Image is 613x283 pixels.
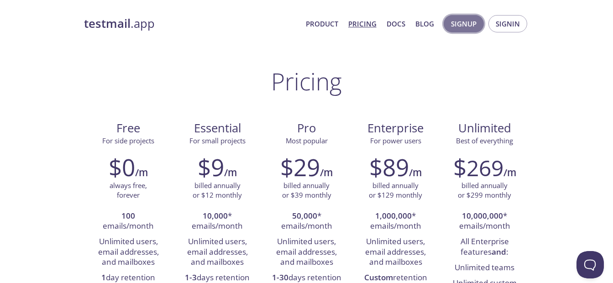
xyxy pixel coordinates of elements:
[193,181,242,200] p: billed annually or $12 monthly
[91,234,166,270] li: Unlimited users, email addresses, and mailboxes
[458,120,511,136] span: Unlimited
[458,181,511,200] p: billed annually or $299 monthly
[456,136,513,145] span: Best of everything
[387,18,405,30] a: Docs
[269,121,344,136] span: Pro
[109,153,135,181] h2: $0
[135,165,148,180] h6: /m
[272,272,288,283] strong: 1-30
[84,16,299,31] a: testmail.app
[462,210,503,221] strong: 10,000,000
[369,153,409,181] h2: $89
[415,18,434,30] a: Blog
[292,210,317,221] strong: 50,000
[320,165,333,180] h6: /m
[369,181,422,200] p: billed annually or $129 monthly
[492,246,506,257] strong: and
[451,18,477,30] span: Signup
[91,121,166,136] span: Free
[358,209,433,235] li: * emails/month
[447,260,522,276] li: Unlimited teams
[453,153,503,181] h2: $
[269,209,344,235] li: * emails/month
[576,251,604,278] iframe: Help Scout Beacon - Open
[189,136,246,145] span: For small projects
[306,18,338,30] a: Product
[375,210,412,221] strong: 1,000,000
[282,181,331,200] p: billed annually or $39 monthly
[503,165,516,180] h6: /m
[185,272,197,283] strong: 1-3
[102,136,154,145] span: For side projects
[180,234,255,270] li: Unlimited users, email addresses, and mailboxes
[447,209,522,235] li: * emails/month
[224,165,237,180] h6: /m
[101,272,106,283] strong: 1
[370,136,421,145] span: For power users
[466,153,503,183] span: 269
[121,210,135,221] strong: 100
[348,18,377,30] a: Pricing
[496,18,520,30] span: Signin
[444,15,484,32] button: Signup
[91,209,166,235] li: emails/month
[447,234,522,260] li: All Enterprise features :
[180,209,255,235] li: * emails/month
[180,121,255,136] span: Essential
[271,68,342,95] h1: Pricing
[409,165,422,180] h6: /m
[286,136,328,145] span: Most popular
[84,16,131,31] strong: testmail
[364,272,393,283] strong: Custom
[488,15,527,32] button: Signin
[203,210,228,221] strong: 10,000
[110,181,147,200] p: always free, forever
[269,234,344,270] li: Unlimited users, email addresses, and mailboxes
[280,153,320,181] h2: $29
[198,153,224,181] h2: $9
[358,121,433,136] span: Enterprise
[358,234,433,270] li: Unlimited users, email addresses, and mailboxes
